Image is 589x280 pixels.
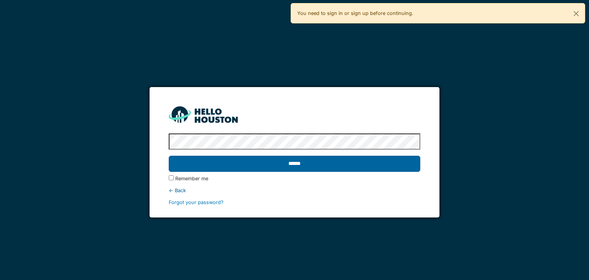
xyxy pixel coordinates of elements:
img: HH_line-BYnF2_Hg.png [169,106,238,123]
button: Close [568,3,585,24]
a: Forgot your password? [169,199,224,205]
div: You need to sign in or sign up before continuing. [291,3,585,23]
div: ← Back [169,187,420,194]
label: Remember me [175,175,208,182]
